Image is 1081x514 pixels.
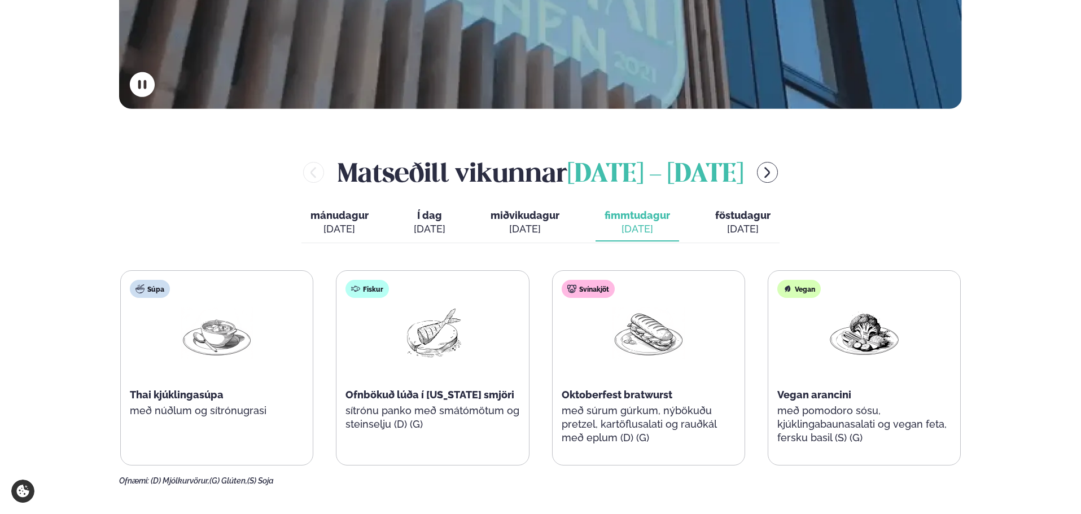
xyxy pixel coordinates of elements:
[491,222,559,236] div: [DATE]
[345,404,519,431] p: sítrónu panko með smátómötum og steinselju (D) (G)
[562,389,672,401] span: Oktoberfest bratwurst
[706,204,780,241] button: föstudagur [DATE]
[119,476,149,485] span: Ofnæmi:
[181,307,253,359] img: Soup.png
[783,284,792,293] img: Vegan.svg
[605,222,670,236] div: [DATE]
[135,284,145,293] img: soup.svg
[777,280,821,298] div: Vegan
[491,209,559,221] span: miðvikudagur
[414,222,445,236] div: [DATE]
[562,280,615,298] div: Svínakjöt
[247,476,274,485] span: (S) Soja
[151,476,209,485] span: (D) Mjólkurvörur,
[596,204,679,241] button: fimmtudagur [DATE]
[777,404,951,445] p: með pomodoro sósu, kjúklingabaunasalati og vegan feta, fersku basil (S) (G)
[209,476,247,485] span: (G) Glúten,
[605,209,670,221] span: fimmtudagur
[11,480,34,503] a: Cookie settings
[612,307,685,359] img: Panini.png
[482,204,568,241] button: miðvikudagur [DATE]
[345,389,514,401] span: Ofnbökuð lúða í [US_STATE] smjöri
[567,284,576,293] img: pork.svg
[310,209,369,221] span: mánudagur
[828,307,900,359] img: Vegan.png
[351,284,360,293] img: fish.svg
[715,222,771,236] div: [DATE]
[338,154,743,191] h2: Matseðill vikunnar
[130,280,170,298] div: Súpa
[414,209,445,222] span: Í dag
[345,280,389,298] div: Fiskur
[715,209,771,221] span: föstudagur
[562,404,736,445] p: með súrum gúrkum, nýbökuðu pretzel, kartöflusalati og rauðkál með eplum (D) (G)
[303,162,324,183] button: menu-btn-left
[567,162,743,187] span: [DATE] - [DATE]
[405,204,454,241] button: Í dag [DATE]
[310,222,369,236] div: [DATE]
[130,389,224,401] span: Thai kjúklingasúpa
[396,307,469,359] img: Fish.png
[301,204,378,241] button: mánudagur [DATE]
[757,162,778,183] button: menu-btn-right
[130,404,304,418] p: með núðlum og sítrónugrasi
[777,389,851,401] span: Vegan arancini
